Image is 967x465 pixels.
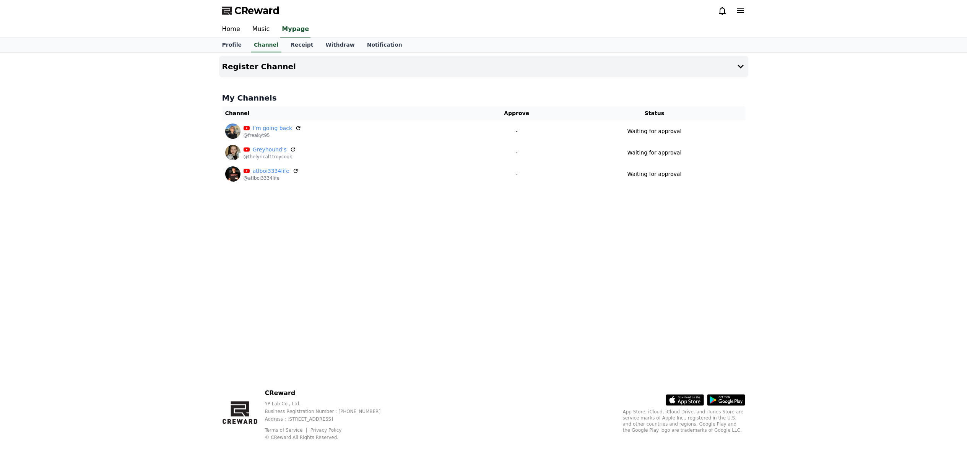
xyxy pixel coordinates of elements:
[216,38,248,52] a: Profile
[265,408,393,415] p: Business Registration Number : [PHONE_NUMBER]
[222,93,745,103] h4: My Channels
[244,175,299,181] p: @atlboi3334life
[234,5,280,17] span: CReward
[280,21,310,37] a: Mypage
[225,166,241,182] img: atlboi3334life
[253,146,287,154] a: Greyhound’s
[473,127,561,135] p: -
[265,401,393,407] p: YP Lab Co., Ltd.
[319,38,361,52] a: Withdraw
[216,21,246,37] a: Home
[473,170,561,178] p: -
[564,106,745,120] th: Status
[310,428,342,433] a: Privacy Policy
[627,149,682,157] p: Waiting for approval
[627,170,682,178] p: Waiting for approval
[219,56,748,77] button: Register Channel
[244,132,302,138] p: @freakyt95
[623,409,745,433] p: App Store, iCloud, iCloud Drive, and iTunes Store are service marks of Apple Inc., registered in ...
[222,62,296,71] h4: Register Channel
[246,21,276,37] a: Music
[253,167,289,175] a: atlboi3334life
[473,149,561,157] p: -
[265,389,393,398] p: CReward
[265,428,308,433] a: Terms of Service
[265,434,393,441] p: © CReward All Rights Reserved.
[244,154,296,160] p: @thelyrical1troycook
[251,38,281,52] a: Channel
[627,127,682,135] p: Waiting for approval
[265,416,393,422] p: Address : [STREET_ADDRESS]
[222,5,280,17] a: CReward
[225,124,241,139] img: I’m going back
[253,124,293,132] a: I’m going back
[225,145,241,160] img: Greyhound’s
[470,106,564,120] th: Approve
[361,38,408,52] a: Notification
[222,106,470,120] th: Channel
[284,38,320,52] a: Receipt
